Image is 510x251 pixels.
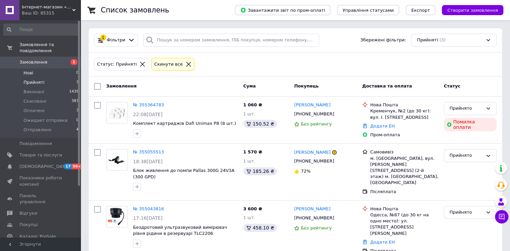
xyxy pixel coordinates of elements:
[370,108,438,120] div: Кременчук, №2 (до 30 кг): вул. І. [STREET_ADDRESS]
[19,59,47,65] span: Замовлення
[447,8,498,13] span: Створити замовлення
[294,102,330,108] a: [PERSON_NAME]
[293,110,335,118] div: [PHONE_NUMBER]
[69,89,79,95] span: 1439
[106,206,128,227] a: Фото товару
[301,225,332,230] span: Без рейтингу
[370,212,438,237] div: Одесса, №87 (до 30 кг на одно место): ул. [STREET_ADDRESS][PERSON_NAME]
[243,102,262,107] span: 1 060 ₴
[101,6,169,14] h1: Список замовлень
[107,151,127,169] img: Фото товару
[133,102,164,107] a: № 355364783
[19,42,81,54] span: Замовлення та повідомлення
[342,8,394,13] span: Управління статусами
[96,61,138,68] div: Статус: Прийняті
[153,61,184,68] div: Cкинути все
[133,112,163,117] span: 22:08[DATE]
[406,5,435,15] button: Експорт
[19,234,56,240] span: Каталог ProSale
[495,210,508,223] button: Чат з покупцем
[133,149,164,154] a: № 355055513
[294,206,330,212] a: [PERSON_NAME]
[143,34,319,47] input: Пошук за номером замовлення, ПІБ покупця, номером телефону, Email, номером накладної
[243,206,262,211] span: 3 600 ₴
[417,37,438,43] span: Прийняті
[106,102,128,123] a: Фото товару
[133,215,163,221] span: 17:16[DATE]
[450,209,483,216] div: Прийнято
[243,111,255,116] span: 1 шт.
[360,37,406,43] span: Збережені фільтри:
[370,149,438,155] div: Самовивіз
[294,83,318,88] span: Покупець
[107,37,125,43] span: Фільтри
[444,118,497,131] div: Помилка оплати
[19,164,69,170] span: [DEMOGRAPHIC_DATA]
[72,164,83,169] span: 99+
[100,35,106,41] div: 1
[19,141,52,147] span: Повідомлення
[370,123,395,129] a: Додати ЕН
[301,169,310,174] span: 72%
[243,120,277,128] div: 150.52 ₴
[3,24,79,36] input: Пошук
[64,164,72,169] span: 17
[107,207,127,226] img: Фото товару
[294,149,330,156] a: [PERSON_NAME]
[19,152,62,158] span: Товари та послуги
[337,5,399,15] button: Управління статусами
[76,108,79,114] span: 3
[107,102,127,123] img: Фото товару
[293,157,335,166] div: [PHONE_NUMBER]
[19,175,62,187] span: Показники роботи компанії
[19,222,38,228] span: Покупці
[370,189,438,195] div: Післяплата
[243,224,277,232] div: 458.10 ₴
[72,98,79,104] span: 387
[76,127,79,133] span: 4
[19,210,37,216] span: Відгуки
[370,102,438,108] div: Нова Пошта
[76,70,79,76] span: 0
[71,59,77,65] span: 1
[76,117,79,123] span: 0
[24,79,44,85] span: Прийняті
[19,193,62,205] span: Панель управління
[24,70,33,76] span: Нові
[24,98,46,104] span: Скасовані
[439,37,445,42] span: (3)
[243,158,255,164] span: 1 шт.
[243,83,256,88] span: Cума
[22,10,81,16] div: Ваш ID: 85315
[76,79,79,85] span: 3
[243,215,255,220] span: 1 шт.
[235,5,330,15] button: Завантажити звіт по пром-оплаті
[240,7,325,13] span: Завантажити звіт по пром-оплаті
[293,214,335,222] div: [PHONE_NUMBER]
[243,167,277,175] div: 185.26 ₴
[24,117,68,123] span: Ожидает отправки
[133,168,235,179] a: Блок живлення до помпи Pallas 300G 24V3A (300 GPD)
[450,152,483,159] div: Прийнято
[243,149,262,154] span: 1 570 ₴
[444,83,461,88] span: Статус
[106,149,128,171] a: Фото товару
[301,121,332,127] span: Без рейтингу
[133,206,164,211] a: № 355043816
[370,155,438,186] div: м. [GEOGRAPHIC_DATA], вул. [PERSON_NAME][STREET_ADDRESS] (2-й этаж) м. [GEOGRAPHIC_DATA], [GEOGRA...
[450,105,483,112] div: Прийнято
[24,127,51,133] span: Отправлено
[370,240,395,245] a: Додати ЕН
[362,83,412,88] span: Доставка та оплата
[133,225,227,236] a: Бездротовий ультразвуковий вимірювач рівня рідини в резервуарі TLC2206
[106,83,136,88] span: Замовлення
[133,121,236,126] a: Комплект картриджів Dafi Unimax P8 (8 шт.)
[24,108,45,114] span: Оплачені
[370,206,438,212] div: Нова Пошта
[411,8,430,13] span: Експорт
[22,4,72,10] span: Інтернет-магазин «ПЕРША ВОДА»
[24,89,44,95] span: Виконані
